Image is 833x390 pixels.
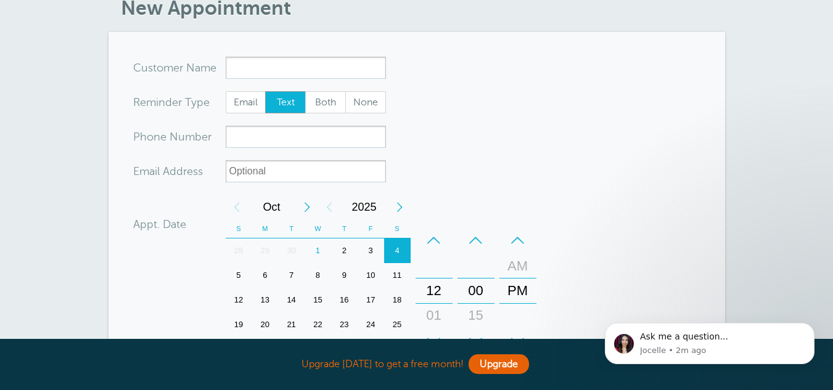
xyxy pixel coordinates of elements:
[226,238,252,263] div: 28
[345,91,386,113] label: None
[469,354,529,374] a: Upgrade
[278,238,305,263] div: 30
[252,238,278,263] div: 29
[384,337,411,362] div: Saturday, November 1
[15,55,170,85] p: Reminders are sent automatically for each appointment.
[419,278,449,303] div: 12
[331,312,358,337] div: 23
[278,238,305,263] div: Tuesday, September 30
[296,195,318,219] div: Next Month
[331,263,358,288] div: Thursday, October 9
[331,288,358,312] div: Thursday, October 16
[226,92,266,113] span: Email
[384,263,411,288] div: 11
[226,160,386,182] input: Optional
[305,219,331,238] th: W
[358,288,384,312] div: Friday, October 17
[305,263,331,288] div: Wednesday, October 8
[252,337,278,362] div: 27
[278,312,305,337] div: Tuesday, October 21
[358,219,384,238] th: F
[133,131,154,142] span: Pho
[305,337,331,362] div: Wednesday, October 29
[226,312,252,337] div: Sunday, October 19
[226,263,252,288] div: Sunday, October 5
[15,15,170,193] div: Guide
[252,219,278,238] th: M
[133,57,226,79] div: ame
[331,238,358,263] div: Thursday, October 2
[358,288,384,312] div: 17
[384,238,411,263] div: Saturday, October 4
[248,195,296,219] span: October
[340,195,388,219] span: 2025
[278,263,305,288] div: 7
[226,263,252,288] div: 5
[226,337,252,362] div: Sunday, October 26
[358,312,384,337] div: Friday, October 24
[305,288,331,312] div: 15
[384,263,411,288] div: Saturday, October 11
[384,337,411,362] div: 1
[305,312,331,337] div: Wednesday, October 22
[586,312,833,372] iframe: Intercom notifications message
[226,195,248,219] div: Previous Month
[252,288,278,312] div: 13
[331,312,358,337] div: Thursday, October 23
[384,312,411,337] div: 25
[265,91,306,113] label: Text
[305,263,331,288] div: 8
[384,288,411,312] div: Saturday, October 18
[133,62,153,73] span: Cus
[331,337,358,362] div: Thursday, October 30
[305,91,346,113] label: Both
[226,288,252,312] div: 12
[278,312,305,337] div: 21
[305,238,331,263] div: 1
[252,263,278,288] div: Monday, October 6
[155,166,183,177] span: il Add
[461,328,491,352] div: 30
[278,337,305,362] div: 28
[358,337,384,362] div: Friday, October 31
[154,131,185,142] span: ne Nu
[305,337,331,362] div: 29
[358,238,384,263] div: 3
[109,351,725,378] div: Upgrade [DATE] to get a free month!
[388,195,411,219] div: Next Year
[305,238,331,263] div: Today, Wednesday, October 1
[503,278,533,303] div: PM
[331,238,358,263] div: 2
[226,312,252,337] div: 19
[331,288,358,312] div: 16
[503,254,533,278] div: AM
[252,288,278,312] div: Monday, October 13
[278,219,305,238] th: T
[306,92,345,113] span: Both
[384,238,411,263] div: 4
[226,219,252,238] th: S
[358,263,384,288] div: Friday, October 10
[305,288,331,312] div: Wednesday, October 15
[458,228,494,354] div: Minutes
[133,219,186,230] label: Appt. Date
[331,337,358,362] div: 30
[133,126,226,148] div: mber
[153,62,195,73] span: tomer N
[252,263,278,288] div: 6
[226,288,252,312] div: Sunday, October 12
[226,91,266,113] label: Email
[384,288,411,312] div: 18
[278,263,305,288] div: Tuesday, October 7
[358,263,384,288] div: 10
[266,92,305,113] span: Text
[461,278,491,303] div: 00
[416,228,453,354] div: Hours
[15,15,170,46] h2: Send yourself a test reminder
[252,238,278,263] div: Monday, September 29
